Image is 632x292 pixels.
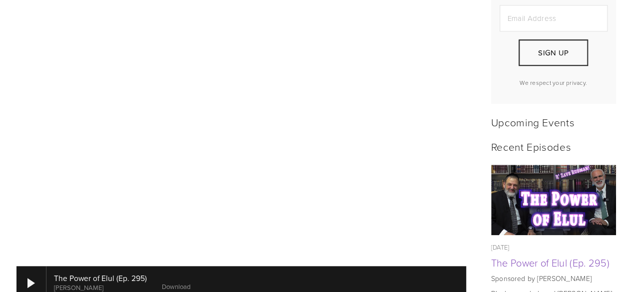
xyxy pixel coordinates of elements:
time: [DATE] [491,243,510,252]
iframe: YouTube video player [16,1,466,254]
a: Download [162,282,190,291]
img: The Power of Elul (Ep. 295) [491,165,616,235]
h2: Recent Episodes [491,140,616,153]
span: Sign Up [538,47,569,58]
a: The Power of Elul (Ep. 295) [491,256,610,270]
p: We respect your privacy. [500,78,608,87]
p: Sponsored by [PERSON_NAME] [491,274,616,284]
input: Email Address [500,5,608,31]
button: Sign Up [519,39,588,66]
h2: Upcoming Events [491,116,616,128]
